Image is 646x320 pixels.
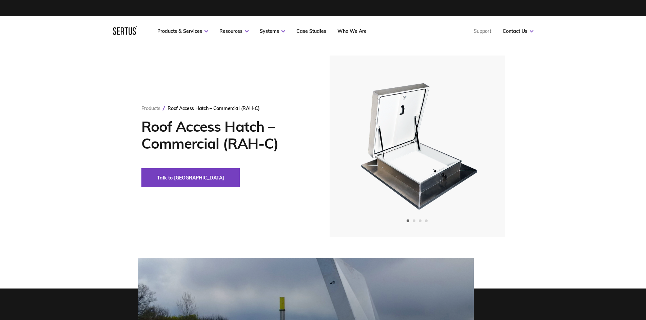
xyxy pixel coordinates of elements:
[419,219,422,222] span: Go to slide 3
[337,28,367,34] a: Who We Are
[413,219,415,222] span: Go to slide 2
[141,118,309,152] h1: Roof Access Hatch – Commercial (RAH-C)
[260,28,285,34] a: Systems
[141,105,160,111] a: Products
[474,28,491,34] a: Support
[503,28,533,34] a: Contact Us
[425,219,428,222] span: Go to slide 4
[219,28,249,34] a: Resources
[157,28,208,34] a: Products & Services
[141,168,240,187] button: Talk to [GEOGRAPHIC_DATA]
[296,28,326,34] a: Case Studies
